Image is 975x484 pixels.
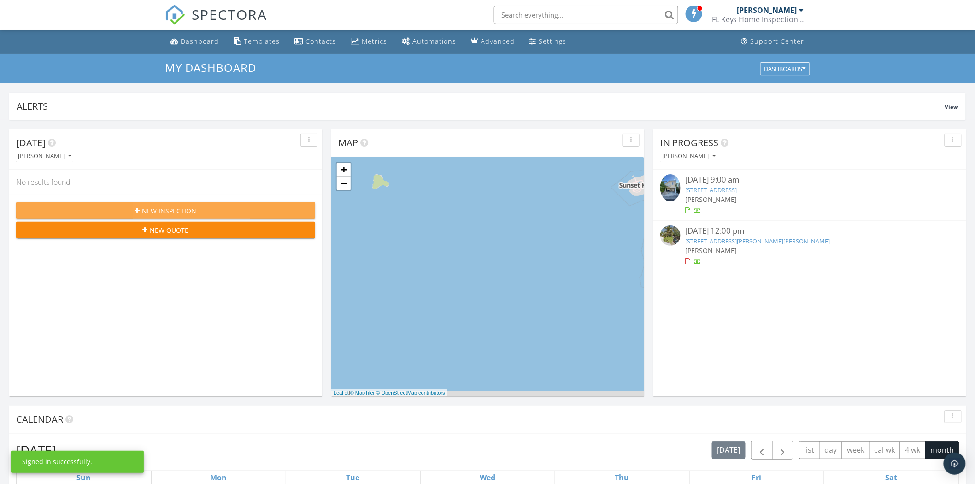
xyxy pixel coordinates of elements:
a: © OpenStreetMap contributors [376,390,445,395]
a: Wednesday [478,471,497,484]
span: Map [338,136,358,149]
a: Tuesday [345,471,362,484]
div: Settings [539,37,566,46]
a: Settings [526,33,570,50]
div: Advanced [481,37,515,46]
a: © MapTiler [350,390,375,395]
a: Leaflet [334,390,349,395]
h2: [DATE] [16,441,56,459]
button: Previous month [751,441,773,460]
a: Saturday [883,471,899,484]
div: [PERSON_NAME] [662,153,716,159]
div: Dashboards [764,65,806,72]
button: Dashboards [760,62,810,75]
a: Templates [230,33,283,50]
button: 4 wk [900,441,926,459]
a: [STREET_ADDRESS][PERSON_NAME][PERSON_NAME] [685,237,830,245]
span: SPECTORA [192,5,267,24]
a: Thursday [613,471,631,484]
a: [DATE] 9:00 am [STREET_ADDRESS] [PERSON_NAME] [660,174,959,215]
button: day [819,441,842,459]
img: streetview [660,225,681,246]
div: | [331,389,447,397]
a: Support Center [738,33,808,50]
span: New Inspection [142,206,197,216]
button: New Inspection [16,202,315,219]
div: Automations [412,37,456,46]
span: New Quote [150,225,189,235]
a: Contacts [291,33,340,50]
div: [DATE] 12:00 pm [685,225,934,237]
span: View [945,103,958,111]
a: Zoom out [337,177,351,190]
button: [DATE] [712,441,746,459]
span: [DATE] [16,136,46,149]
span: My Dashboard [165,60,256,75]
div: No results found [9,170,322,195]
div: Metrics [362,37,387,46]
div: Alerts [17,100,945,112]
div: Open Intercom Messenger [944,453,966,475]
div: Contacts [305,37,336,46]
div: Templates [244,37,280,46]
button: week [842,441,870,459]
a: Zoom in [337,163,351,177]
img: 9484294%2Fcover_photos%2FEwR800C02yCvVktFUVdy%2Fsmall.jpg [660,174,681,201]
a: Dashboard [167,33,223,50]
div: [PERSON_NAME] [737,6,797,15]
a: Friday [750,471,764,484]
span: [PERSON_NAME] [685,246,737,255]
a: SPECTORA [165,12,267,32]
span: [PERSON_NAME] [685,195,737,204]
img: The Best Home Inspection Software - Spectora [165,5,185,25]
a: Metrics [347,33,391,50]
a: Automations (Basic) [398,33,460,50]
div: FL Keys Home Inspections LLC [712,15,804,24]
div: Support Center [751,37,805,46]
button: [PERSON_NAME] [16,150,73,163]
div: [DATE] 9:00 am [685,174,934,186]
a: [DATE] 12:00 pm [STREET_ADDRESS][PERSON_NAME][PERSON_NAME] [PERSON_NAME] [660,225,959,266]
button: [PERSON_NAME] [660,150,717,163]
button: month [925,441,959,459]
button: New Quote [16,222,315,238]
a: Monday [208,471,229,484]
span: In Progress [660,136,718,149]
a: Advanced [467,33,518,50]
a: Sunday [75,471,93,484]
button: list [799,441,820,459]
input: Search everything... [494,6,678,24]
div: Dashboard [181,37,219,46]
button: cal wk [869,441,901,459]
button: Next month [772,441,794,460]
div: Signed in successfully. [22,457,92,466]
div: [PERSON_NAME] [18,153,71,159]
span: Calendar [16,413,63,425]
a: [STREET_ADDRESS] [685,186,737,194]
